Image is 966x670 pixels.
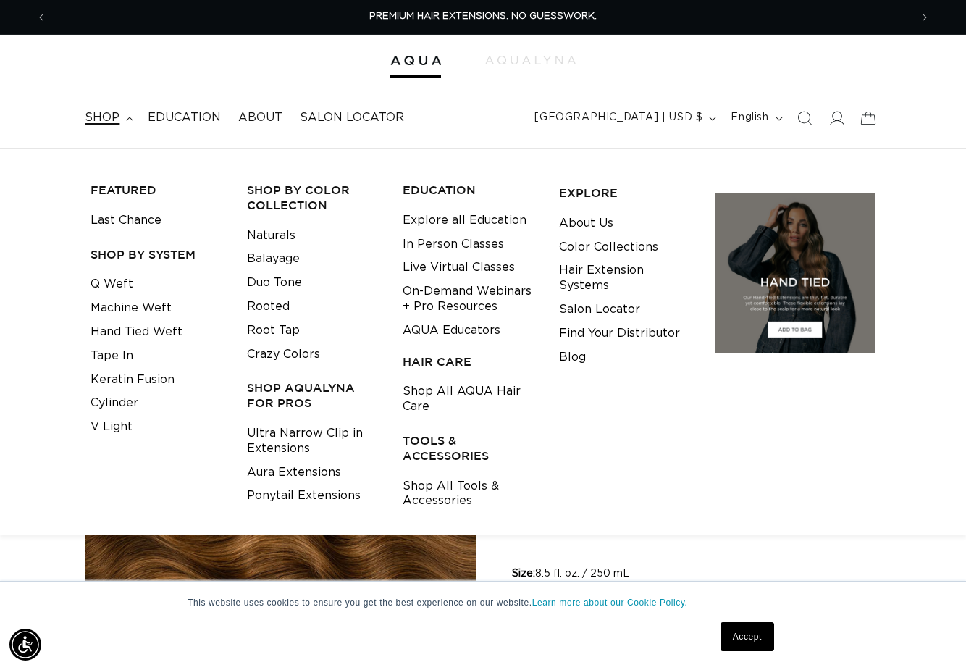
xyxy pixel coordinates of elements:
a: Tape In [91,344,133,368]
a: Learn more about our Cookie Policy. [532,598,688,608]
h3: EXPLORE [559,185,692,201]
a: Cylinder [91,391,138,415]
a: Live Virtual Classes [403,256,515,280]
span: Education [148,110,221,125]
a: Education [139,101,230,134]
a: AQUA Educators [403,319,500,343]
strong: Size: [512,569,535,579]
a: Explore all Education [403,209,526,233]
button: Previous announcement [25,4,57,31]
a: Salon Locator [291,101,413,134]
a: Blog [559,346,586,369]
a: Keratin Fusion [91,368,175,392]
span: shop [85,110,119,125]
a: Duo Tone [247,271,302,295]
span: Salon Locator [300,110,404,125]
h3: EDUCATION [403,183,536,198]
a: Shop All AQUA Hair Care [403,380,536,419]
a: V Light [91,415,133,439]
span: About [238,110,282,125]
a: Find Your Distributor [559,322,680,346]
span: [GEOGRAPHIC_DATA] | USD $ [534,110,702,125]
h3: SHOP BY SYSTEM [91,247,224,262]
a: Last Chance [91,209,161,233]
button: English [722,104,788,132]
iframe: Chat Widget [894,600,966,670]
a: Crazy Colors [247,343,320,367]
a: Accept [721,622,774,651]
a: Ponytail Extensions [247,484,361,508]
a: Q Weft [91,272,133,296]
a: Rooted [247,295,290,319]
summary: Search [789,102,820,134]
a: Shop All Tools & Accessories [403,474,536,514]
a: About [230,101,291,134]
img: aqualyna.com [485,56,576,64]
a: About Us [559,212,613,235]
summary: shop [76,101,139,134]
p: This website uses cookies to ensure you get the best experience on our website. [188,596,778,609]
h3: Shop AquaLyna for Pros [247,380,380,411]
span: PREMIUM HAIR EXTENSIONS. NO GUESSWORK. [369,12,597,21]
h3: FEATURED [91,183,224,198]
a: Aura Extensions [247,461,341,485]
a: Ultra Narrow Clip in Extensions [247,422,380,461]
div: Accessibility Menu [9,629,41,661]
span: English [731,110,768,125]
a: Hand Tied Weft [91,320,182,344]
a: Balayage [247,247,300,271]
a: Salon Locator [559,298,640,322]
a: Naturals [247,224,295,248]
a: Color Collections [559,235,658,259]
h3: Shop by Color Collection [247,183,380,213]
a: In Person Classes [403,233,504,256]
a: Machine Weft [91,296,172,320]
a: On-Demand Webinars + Pro Resources [403,280,536,319]
a: Root Tap [247,319,300,343]
a: Hair Extension Systems [559,259,692,298]
img: Aqua Hair Extensions [390,56,441,66]
button: [GEOGRAPHIC_DATA] | USD $ [526,104,722,132]
h3: HAIR CARE [403,354,536,369]
h3: TOOLS & ACCESSORIES [403,433,536,464]
button: Next announcement [909,4,941,31]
